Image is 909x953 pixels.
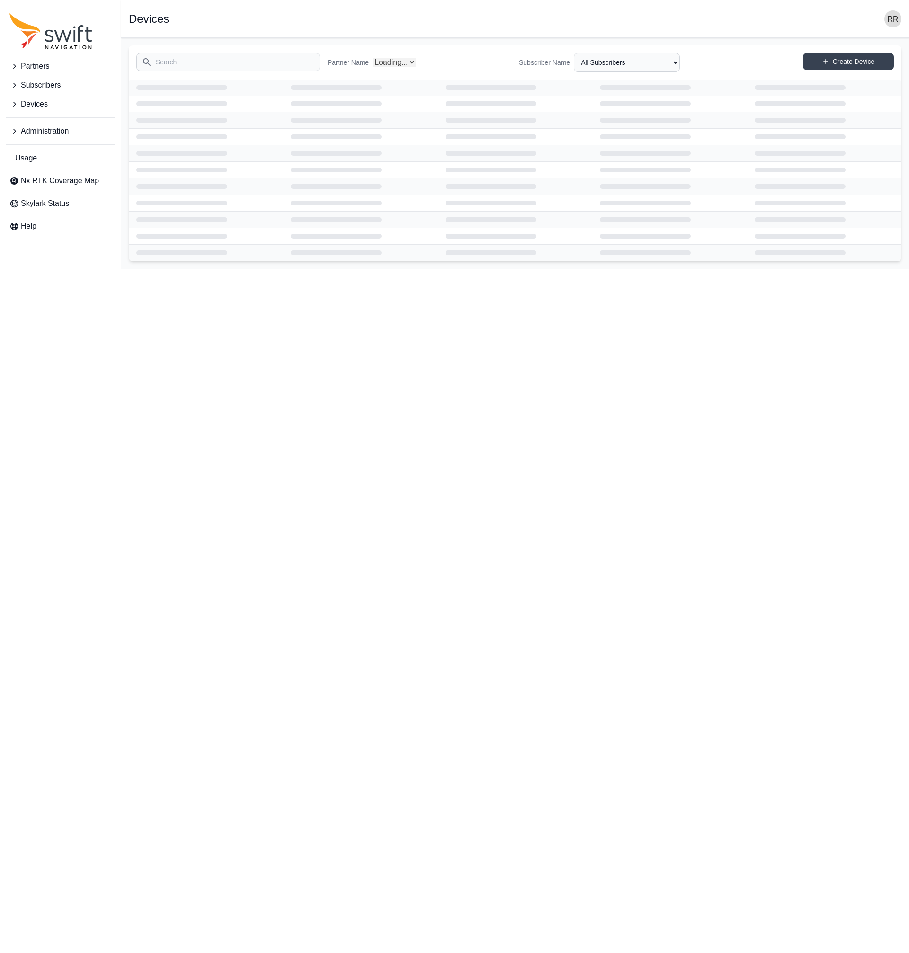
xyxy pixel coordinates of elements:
span: Skylark Status [21,198,69,209]
span: Partners [21,61,49,72]
span: Nx RTK Coverage Map [21,175,99,187]
select: Subscriber [574,53,680,72]
input: Search [136,53,320,71]
a: Create Device [803,53,894,70]
button: Partners [6,57,115,76]
span: Devices [21,98,48,110]
h1: Devices [129,13,169,25]
button: Devices [6,95,115,114]
span: Help [21,221,36,232]
a: Skylark Status [6,194,115,213]
span: Usage [15,152,37,164]
label: Subscriber Name [519,58,570,67]
button: Administration [6,122,115,141]
a: Nx RTK Coverage Map [6,171,115,190]
span: Administration [21,125,69,137]
span: Subscribers [21,80,61,91]
a: Usage [6,149,115,168]
img: user photo [884,10,901,27]
button: Subscribers [6,76,115,95]
label: Partner Name [328,58,369,67]
a: Help [6,217,115,236]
